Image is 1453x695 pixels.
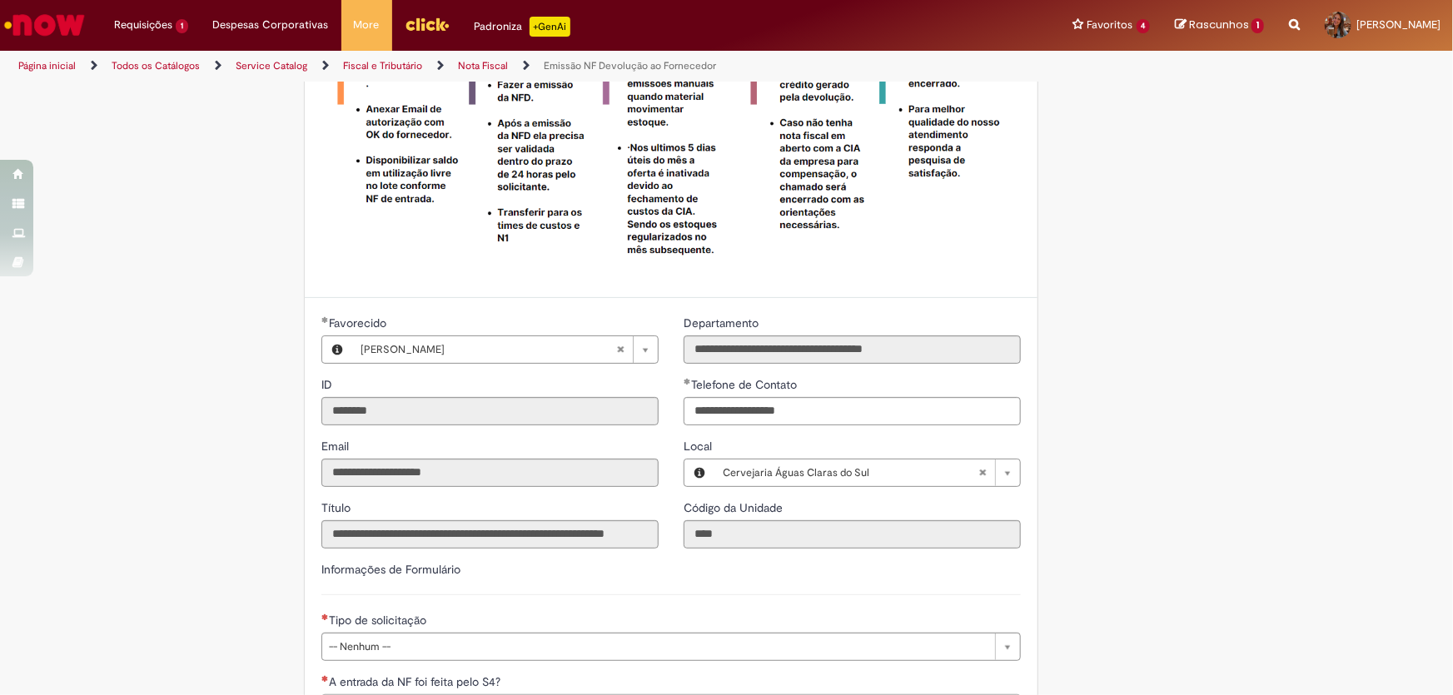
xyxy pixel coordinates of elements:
[112,59,200,72] a: Todos os Catálogos
[2,8,87,42] img: ServiceNow
[723,459,978,486] span: Cervejaria Águas Claras do Sul
[176,19,188,33] span: 1
[236,59,307,72] a: Service Catalog
[1189,17,1249,32] span: Rascunhos
[352,336,658,363] a: [PERSON_NAME]Limpar campo Favorecido
[321,316,329,323] span: Obrigatório Preenchido
[684,335,1021,364] input: Departamento
[321,376,336,393] label: Somente leitura - ID
[684,315,762,330] span: Somente leitura - Departamento
[321,499,354,516] label: Somente leitura - Título
[1137,19,1151,33] span: 4
[18,59,76,72] a: Página inicial
[684,397,1021,425] input: Telefone de Contato
[405,12,450,37] img: click_logo_yellow_360x200.png
[321,377,336,392] span: Somente leitura - ID
[684,520,1021,549] input: Código da Unidade
[343,59,422,72] a: Fiscal e Tributário
[684,439,715,454] span: Local
[321,438,352,454] label: Somente leitura - Email
[321,459,659,487] input: Email
[321,613,329,620] span: Necessários
[322,336,352,363] button: Favorecido, Visualizar este registro Carine Perroni Costa
[544,59,716,72] a: Emissão NF Devolução ao Fornecedor
[970,459,995,486] abbr: Limpar campo Local
[1251,18,1264,33] span: 1
[684,378,691,385] span: Obrigatório Preenchido
[1175,17,1264,33] a: Rascunhos
[1356,17,1441,32] span: [PERSON_NAME]
[321,397,659,425] input: ID
[329,633,987,660] span: -- Nenhum --
[321,500,354,515] span: Somente leitura - Título
[684,315,762,331] label: Somente leitura - Departamento
[321,520,659,549] input: Título
[114,17,172,33] span: Requisições
[329,315,390,330] span: Necessários - Favorecido
[684,459,714,486] button: Local, Visualizar este registro Cervejaria Águas Claras do Sul
[361,336,616,363] span: [PERSON_NAME]
[321,439,352,454] span: Somente leitura - Email
[714,459,1020,486] a: Cervejaria Águas Claras do SulLimpar campo Local
[684,499,786,516] label: Somente leitura - Código da Unidade
[684,500,786,515] span: Somente leitura - Código da Unidade
[691,377,800,392] span: Telefone de Contato
[321,562,460,577] label: Informações de Formulário
[213,17,329,33] span: Despesas Corporativas
[458,59,508,72] a: Nota Fiscal
[1087,17,1133,33] span: Favoritos
[329,613,430,628] span: Tipo de solicitação
[530,17,570,37] p: +GenAi
[321,675,329,682] span: Necessários
[475,17,570,37] div: Padroniza
[12,51,956,82] ul: Trilhas de página
[329,674,504,689] span: A entrada da NF foi feita pelo S4?
[608,336,633,363] abbr: Limpar campo Favorecido
[354,17,380,33] span: More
